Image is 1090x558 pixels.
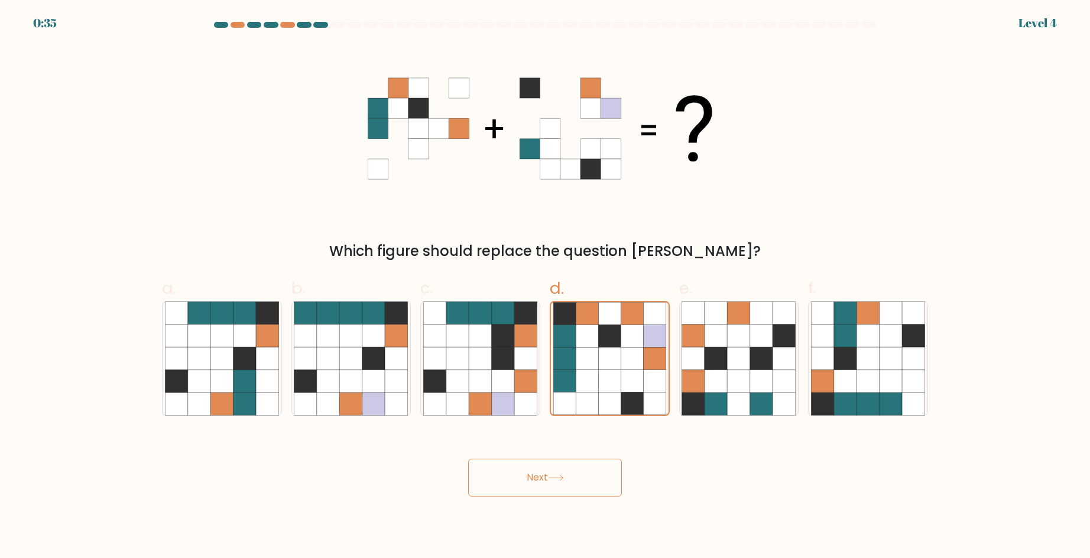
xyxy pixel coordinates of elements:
span: f. [808,277,816,300]
span: c. [420,277,433,300]
div: Level 4 [1018,14,1057,32]
span: b. [291,277,306,300]
span: e. [679,277,692,300]
span: d. [550,277,564,300]
span: a. [162,277,176,300]
div: Which figure should replace the question [PERSON_NAME]? [169,241,921,262]
div: 0:35 [33,14,57,32]
button: Next [468,459,622,497]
